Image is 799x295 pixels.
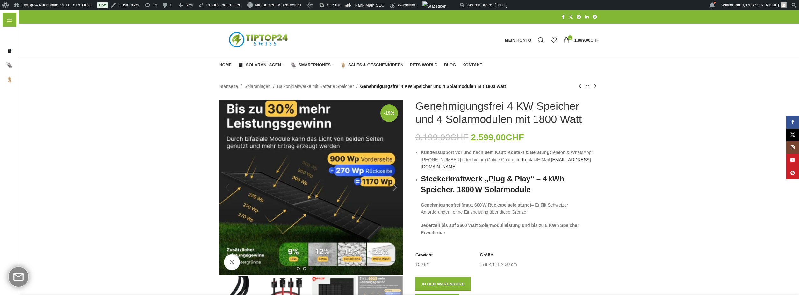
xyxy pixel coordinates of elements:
span: Mit Elementor bearbeiten [255,3,301,7]
strong: Kontakt & Beratung: [507,150,551,155]
span: 1 [568,35,572,40]
a: Solaranlagen [244,83,271,90]
a: Facebook Social Link [560,13,566,21]
a: Instagram Social Link [786,141,799,154]
a: [EMAIL_ADDRESS][DOMAIN_NAME] [421,157,591,169]
a: X Social Link [566,13,575,21]
span: [PERSON_NAME] [745,3,779,7]
a: LinkedIn Social Link [583,13,591,21]
img: Solaranlagen [238,62,244,68]
span: Mein Konto [505,38,531,42]
li: Go to slide 7 [309,267,313,270]
span: Pets-World [410,62,437,67]
div: Next slide [387,179,403,195]
a: X Social Link [786,129,799,141]
a: Pets-World [410,59,437,71]
a: Balkonkraftwerke mit Batterie Speicher [277,83,354,90]
span: Gewicht [415,252,433,258]
bdi: 3.199,00 [415,132,469,142]
img: Smartphones [291,62,296,68]
a: Kontakt [462,59,482,71]
a: Telegram Social Link [591,13,599,21]
li: Go to slide 6 [303,267,306,270]
span: Größe [480,252,493,258]
span: Kontakt [462,62,482,67]
a: Live [97,2,108,8]
div: 7 / 7 [219,100,403,275]
a: Nächstes Produkt [591,82,599,90]
span: CHF [450,132,469,142]
table: Produktdetails [415,252,599,268]
img: Aufrufe der letzten 48 Stunden. Klicke hier für weitere Jetpack-Statistiken. [422,1,447,11]
p: – Erfüllt Schweizer Anforderungen, ohne Einspeisung über diese Grenze. [421,201,599,216]
img: balkonkraftwerk [219,100,403,275]
span: Smartphones [299,62,331,67]
b: Jederzeit bis auf 3600 Watt Solarmodulleistung und bis zu 8 KWh Speicher Erweiterbar [421,223,579,235]
a: Startseite [219,83,238,90]
a: Kontakt [522,157,537,162]
span: Ctrl + K [497,4,506,7]
a: YouTube Social Link [786,154,799,167]
a: Suche [535,34,547,46]
span: Blog [444,62,456,67]
a: Facebook Social Link [786,116,799,129]
span: Solaranlagen [246,62,281,67]
a: Sales & Geschenkideen [340,59,403,71]
div: Previous slide [219,179,235,195]
a: Pinterest Social Link [575,13,583,21]
img: Sales & Geschenkideen [340,62,346,68]
h2: Steckerkraftwerk „Plug & Play“ – 4 kWh Speicher, 1800 W Solarmodule [421,173,599,195]
span: CHF [590,38,599,43]
h1: Genehmigungsfrei 4 KW Speicher und 4 Solarmodulen mit 1800 Watt [415,100,599,126]
li: Telefon & WhatsApp: [PHONE_NUMBER] oder hier im Online Chat unter E-Mail: [421,149,599,170]
bdi: 1.899,00 [574,38,599,43]
strong: Kundensupport vor und nach dem Kauf: [421,150,506,155]
div: Hauptnavigation [216,59,486,71]
a: Solaranlagen [238,59,284,71]
a: Logo der Website [219,37,299,42]
span: Rank Math SEO [355,3,385,8]
a: Smartphones [291,59,334,71]
span: Site Kit [327,3,340,7]
td: 178 × 111 × 30 cm [480,262,517,268]
a: 1 1.899,00CHF [560,34,602,46]
a: Home [219,59,232,71]
a: Vorheriges Produkt [576,82,584,90]
button: In den Warenkorb [415,277,471,291]
li: Go to slide 5 [297,267,300,270]
div: Meine Wunschliste [547,34,560,46]
span: -19% [380,104,398,122]
a: Pinterest Social Link [786,167,799,179]
span: Genehmigungsfrei 4 KW Speicher und 4 Solarmodulen mit 1800 Watt [360,83,506,90]
span: Sales & Geschenkideen [348,62,403,67]
span: Home [219,62,232,67]
strong: Genehmigungsfrei (max. 600 W Rückspeiseleistung) [421,202,531,207]
td: 150 kg [415,262,429,268]
nav: Breadcrumb [219,83,506,90]
a: Mein Konto [502,34,535,46]
span: CHF [506,132,524,142]
a: Blog [444,59,456,71]
bdi: 2.599,00 [471,132,524,142]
